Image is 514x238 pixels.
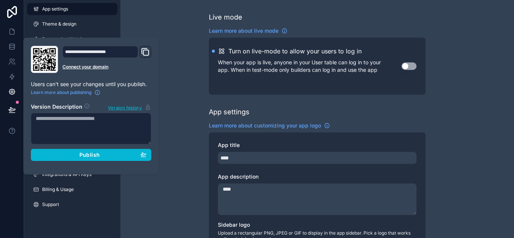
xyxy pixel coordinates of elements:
span: Learn more about publishing [31,89,91,96]
h2: Turn on live-mode to allow your users to log in [228,47,362,56]
button: Version history [108,103,151,111]
div: App settings [209,107,249,117]
span: App settings [42,6,68,12]
a: Connect your domain [62,64,151,70]
a: Learn more about live mode [209,27,287,35]
a: Billing & Usage [27,183,117,196]
a: Integrations & API Keys [27,168,117,180]
span: Version history [108,103,142,111]
span: Support [42,202,59,208]
a: Learn more about publishing [31,89,100,96]
a: Progressive Web App [27,33,117,45]
a: Theme & design [27,18,117,30]
p: When your app is live, anyone in your User table can log in to your app. When in test-mode only b... [218,59,401,74]
h2: Version Description [31,103,82,111]
div: Domain and Custom Link [62,46,151,73]
span: Learn more about live mode [209,27,278,35]
div: Live mode [209,12,242,23]
a: Support [27,199,117,211]
span: Billing & Usage [42,186,74,193]
span: App title [218,142,240,148]
a: App settings [27,3,117,15]
span: App description [218,173,259,180]
a: Learn more about customizing your app logo [209,122,330,129]
span: Integrations & API Keys [42,171,91,177]
p: Users can't see your changes until you publish. [31,80,151,88]
span: Progressive Web App [42,36,88,42]
span: Learn more about customizing your app logo [209,122,321,129]
span: Sidebar logo [218,221,250,228]
span: Publish [79,152,100,158]
span: Theme & design [42,21,76,27]
button: Publish [31,149,151,161]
